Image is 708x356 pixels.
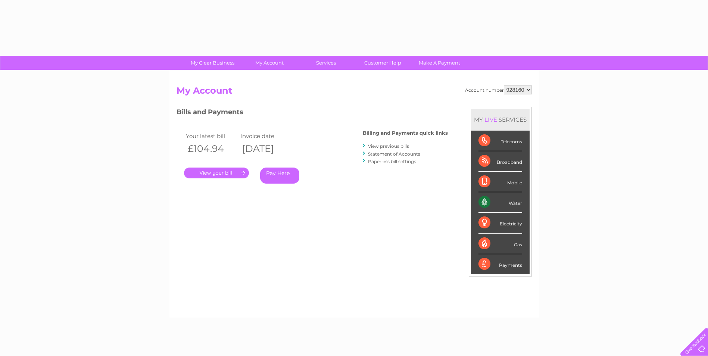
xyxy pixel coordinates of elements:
[478,172,522,192] div: Mobile
[478,213,522,233] div: Electricity
[184,131,238,141] td: Your latest bill
[184,168,249,178] a: .
[238,141,293,156] th: [DATE]
[471,109,530,130] div: MY SERVICES
[238,56,300,70] a: My Account
[478,151,522,172] div: Broadband
[478,192,522,213] div: Water
[260,168,299,184] a: Pay Here
[363,130,448,136] h4: Billing and Payments quick links
[295,56,357,70] a: Services
[352,56,414,70] a: Customer Help
[478,131,522,151] div: Telecoms
[465,85,532,94] div: Account number
[478,234,522,254] div: Gas
[368,143,409,149] a: View previous bills
[483,116,499,123] div: LIVE
[368,159,416,164] a: Paperless bill settings
[177,107,448,120] h3: Bills and Payments
[238,131,293,141] td: Invoice date
[409,56,470,70] a: Make A Payment
[182,56,243,70] a: My Clear Business
[368,151,420,157] a: Statement of Accounts
[184,141,238,156] th: £104.94
[478,254,522,274] div: Payments
[177,85,532,100] h2: My Account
